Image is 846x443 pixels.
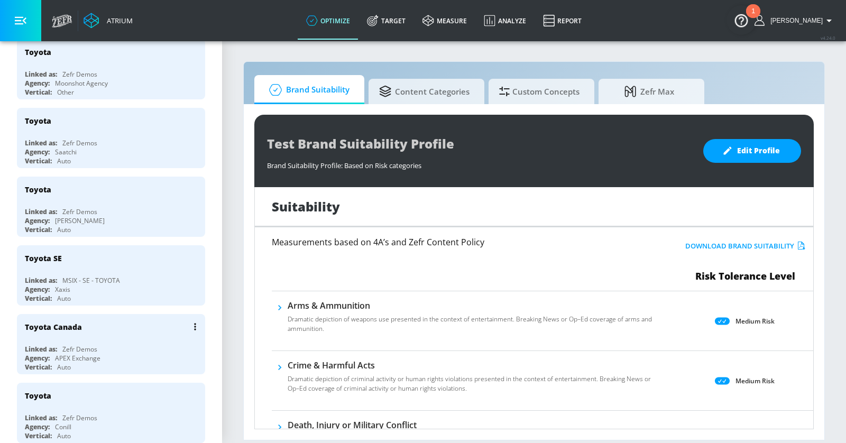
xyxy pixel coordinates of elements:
div: Zefr Demos [62,413,97,422]
div: Saatchi [55,147,77,156]
div: Brand Suitability Profile: Based on Risk categories [267,155,693,170]
div: Auto [57,363,71,372]
div: Toyota Canada [25,322,82,332]
div: Agency: [25,147,50,156]
div: Vertical: [25,156,52,165]
div: ToyotaLinked as:Zefr DemosAgency:[PERSON_NAME]Vertical:Auto [17,177,205,237]
div: Toyota CanadaLinked as:Zefr DemosAgency:APEX ExchangeVertical:Auto [17,314,205,374]
div: ToyotaLinked as:Zefr DemosAgency:ConillVertical:Auto [17,383,205,443]
div: Crime & Harmful ActsDramatic depiction of criminal activity or human rights violations presented ... [288,359,662,400]
span: Zefr Max [609,79,689,104]
span: Edit Profile [724,144,780,158]
h1: Suitability [272,198,340,215]
div: Auto [57,294,71,303]
div: Agency: [25,285,50,294]
div: ToyotaLinked as:Zefr DemosAgency:Moonshot AgencyVertical:Other [17,39,205,99]
div: Zefr Demos [62,139,97,147]
button: Download Brand Suitability [683,238,808,254]
h6: Crime & Harmful Acts [288,359,662,371]
div: Toyota [25,116,51,126]
a: Atrium [84,13,133,29]
div: APEX Exchange [55,354,100,363]
div: Arms & AmmunitionDramatic depiction of weapons use presented in the context of entertainment. Bre... [288,300,662,340]
p: Medium Risk [735,316,775,327]
h6: Arms & Ammunition [288,300,662,311]
div: Linked as: [25,276,57,285]
div: Atrium [103,16,133,25]
div: Toyota SELinked as:MSIX - SE - TOYOTAAgency:XaxisVertical:Auto [17,245,205,306]
span: Custom Concepts [499,79,580,104]
button: [PERSON_NAME] [755,14,835,27]
div: ToyotaLinked as:Zefr DemosAgency:SaatchiVertical:Auto [17,108,205,168]
button: Edit Profile [703,139,801,163]
div: Toyota SE [25,253,62,263]
a: optimize [298,2,358,40]
div: Vertical: [25,294,52,303]
div: Agency: [25,422,50,431]
div: Toyota [25,391,51,401]
div: Linked as: [25,345,57,354]
div: Vertical: [25,363,52,372]
a: Report [535,2,590,40]
div: Other [57,88,74,97]
div: Linked as: [25,139,57,147]
div: Conill [55,422,71,431]
span: login as: casey.cohen@zefr.com [766,17,823,24]
div: Auto [57,431,71,440]
div: Auto [57,225,71,234]
span: Risk Tolerance Level [695,270,795,282]
div: Xaxis [55,285,70,294]
h6: Death, Injury or Military Conflict [288,419,662,431]
div: Vertical: [25,88,52,97]
div: Toyota [25,184,51,195]
div: Toyota [25,47,51,57]
div: Zefr Demos [62,207,97,216]
div: Vertical: [25,431,52,440]
div: Moonshot Agency [55,79,108,88]
div: MSIX - SE - TOYOTA [62,276,120,285]
h6: Measurements based on 4A’s and Zefr Content Policy [272,238,633,246]
a: Analyze [475,2,535,40]
span: v 4.24.0 [821,35,835,41]
div: Linked as: [25,70,57,79]
p: Dramatic depiction of criminal activity or human rights violations presented in the context of en... [288,374,662,393]
a: Target [358,2,414,40]
div: Agency: [25,216,50,225]
div: Zefr Demos [62,345,97,354]
span: Brand Suitability [265,77,350,103]
p: Medium Risk [735,375,775,386]
div: 1 [751,11,755,25]
div: Vertical: [25,225,52,234]
button: Open Resource Center, 1 new notification [727,5,756,35]
div: Zefr Demos [62,70,97,79]
div: Agency: [25,354,50,363]
p: Dramatic depiction of weapons use presented in the context of entertainment. Breaking News or Op–... [288,315,662,334]
span: Content Categories [379,79,470,104]
div: Agency: [25,79,50,88]
a: measure [414,2,475,40]
div: Linked as: [25,207,57,216]
div: Linked as: [25,413,57,422]
div: [PERSON_NAME] [55,216,105,225]
div: Auto [57,156,71,165]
